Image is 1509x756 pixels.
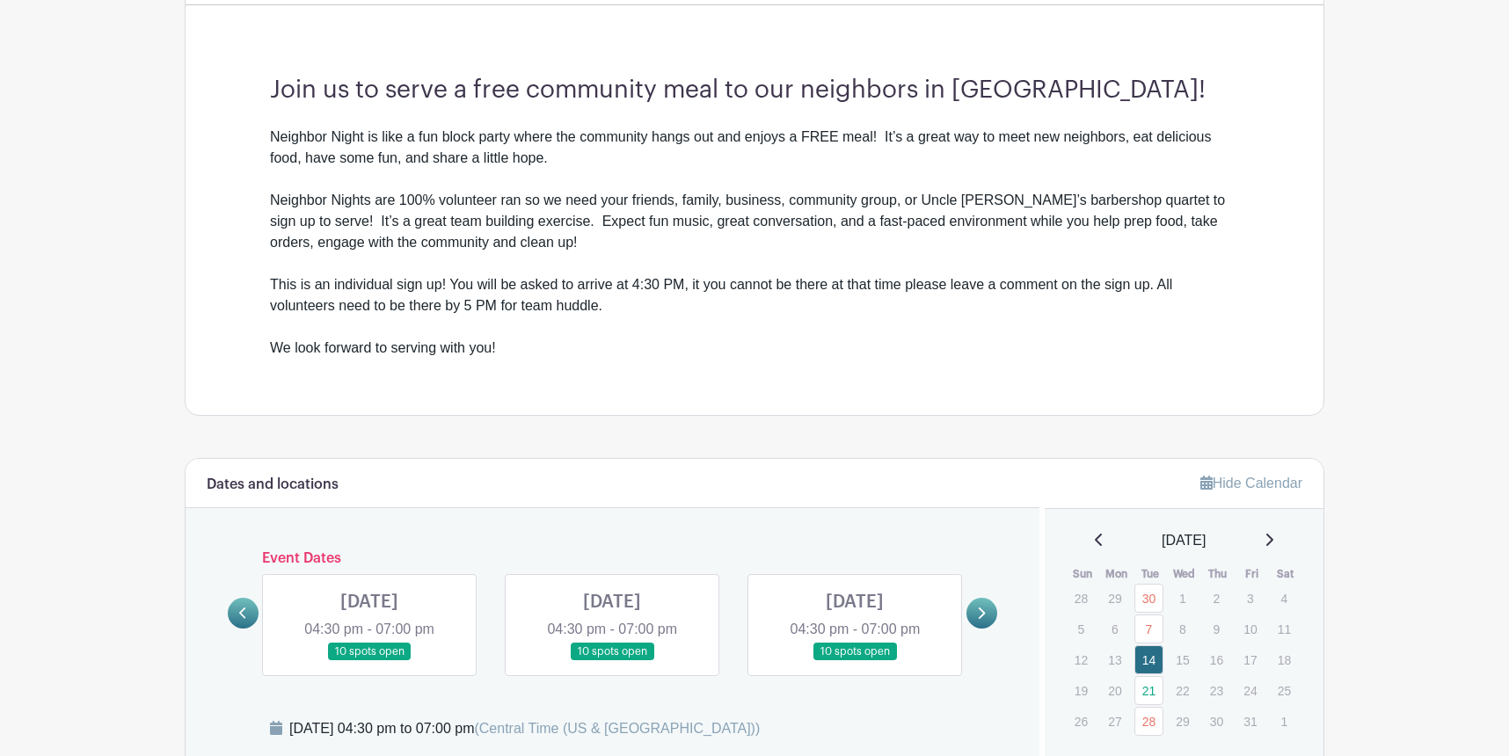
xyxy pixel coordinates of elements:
p: 8 [1168,615,1197,643]
p: 27 [1100,708,1129,735]
th: Tue [1134,565,1168,583]
span: [DATE] [1162,530,1206,551]
p: 3 [1236,585,1265,612]
h6: Event Dates [259,550,966,567]
p: 29 [1168,708,1197,735]
th: Thu [1201,565,1236,583]
p: 18 [1270,646,1299,673]
p: 6 [1100,615,1129,643]
p: 5 [1067,615,1096,643]
p: 16 [1202,646,1231,673]
p: 19 [1067,677,1096,704]
p: 11 [1270,615,1299,643]
p: 1 [1168,585,1197,612]
div: Neighbor Night is like a fun block party where the community hangs out and enjoys a FREE meal! It... [270,127,1239,169]
p: 10 [1236,615,1265,643]
th: Wed [1167,565,1201,583]
p: 29 [1100,585,1129,612]
a: 30 [1134,584,1163,613]
p: 4 [1270,585,1299,612]
p: 17 [1236,646,1265,673]
span: (Central Time (US & [GEOGRAPHIC_DATA])) [474,721,760,736]
h3: Join us to serve a free community meal to our neighbors in [GEOGRAPHIC_DATA]! [270,76,1239,105]
p: 28 [1067,585,1096,612]
p: 23 [1202,677,1231,704]
p: 30 [1202,708,1231,735]
p: 12 [1067,646,1096,673]
h6: Dates and locations [207,476,339,493]
a: 28 [1134,707,1163,736]
th: Fri [1235,565,1269,583]
p: 20 [1100,677,1129,704]
p: 26 [1067,708,1096,735]
div: [DATE] 04:30 pm to 07:00 pm [289,718,760,739]
a: 7 [1134,614,1163,643]
th: Mon [1099,565,1134,583]
p: 13 [1100,646,1129,673]
p: 31 [1236,708,1265,735]
p: 25 [1270,677,1299,704]
p: 15 [1168,646,1197,673]
a: 14 [1134,645,1163,674]
p: 22 [1168,677,1197,704]
p: 2 [1202,585,1231,612]
p: 1 [1270,708,1299,735]
div: Neighbor Nights are 100% volunteer ran so we need your friends, family, business, community group... [270,169,1239,359]
a: Hide Calendar [1200,476,1302,491]
a: 21 [1134,676,1163,705]
th: Sat [1269,565,1303,583]
p: 24 [1236,677,1265,704]
p: 9 [1202,615,1231,643]
th: Sun [1066,565,1100,583]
